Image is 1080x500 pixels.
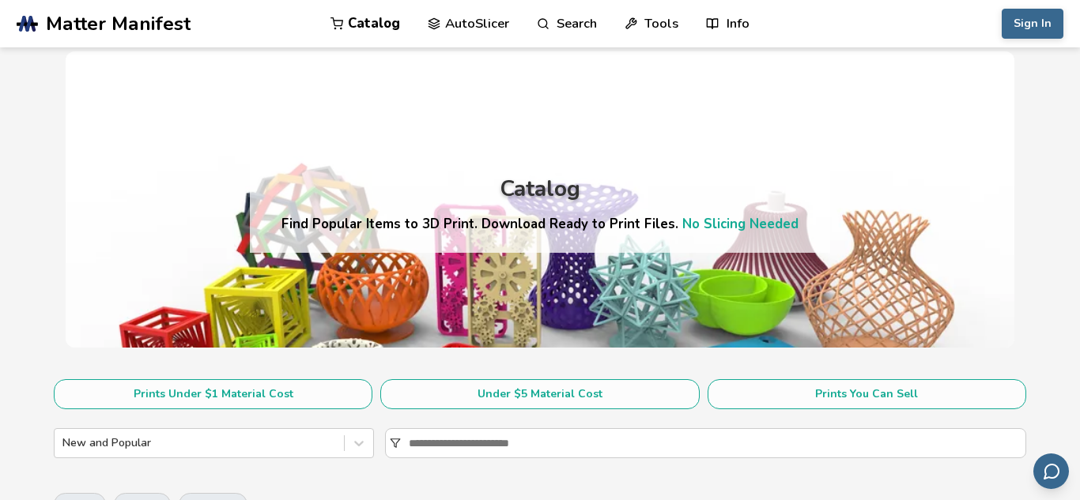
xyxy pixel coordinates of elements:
[54,379,372,409] button: Prints Under $1 Material Cost
[708,379,1026,409] button: Prints You Can Sell
[62,437,66,449] input: New and Popular
[682,215,799,233] a: No Slicing Needed
[46,13,191,35] span: Matter Manifest
[500,177,580,201] div: Catalog
[380,379,699,409] button: Under $5 Material Cost
[281,215,799,233] h4: Find Popular Items to 3D Print. Download Ready to Print Files.
[1033,453,1069,489] button: Send feedback via email
[1002,9,1063,39] button: Sign In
